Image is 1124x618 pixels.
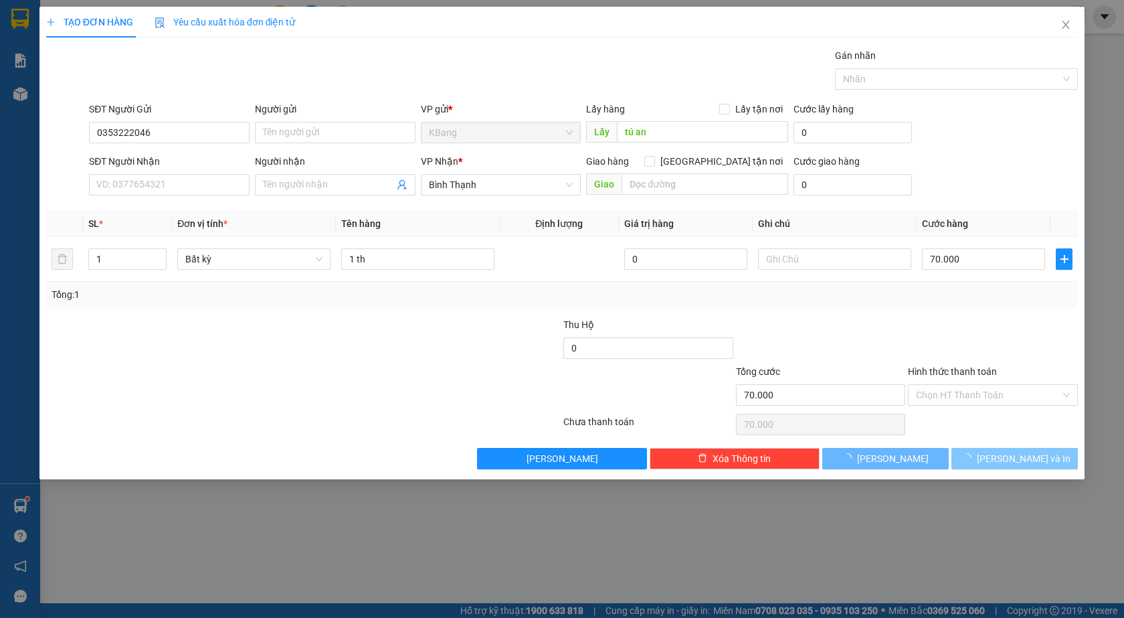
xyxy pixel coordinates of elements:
[857,451,929,466] span: [PERSON_NAME]
[128,13,160,27] span: Nhận:
[89,102,250,117] div: SĐT Người Gửi
[11,13,32,27] span: Gửi:
[655,154,788,169] span: [GEOGRAPHIC_DATA] tận nơi
[155,17,296,27] span: Yêu cầu xuất hóa đơn điện tử
[951,448,1078,469] button: [PERSON_NAME] và In
[126,70,237,89] div: 50.000
[586,173,622,195] span: Giao
[562,414,735,438] div: Chưa thanh toán
[527,451,598,466] span: [PERSON_NAME]
[128,44,236,62] div: 0969689668
[421,102,581,117] div: VP gửi
[128,27,236,44] div: a Giang
[1056,248,1072,270] button: plus
[793,104,854,114] label: Cước lấy hàng
[52,248,73,270] button: delete
[114,96,132,114] span: SL
[1047,7,1085,44] button: Close
[11,27,118,46] div: 0347789379
[429,175,573,195] span: Bình Thạnh
[624,218,674,229] span: Giá trị hàng
[617,121,788,143] input: Dọc đường
[11,11,118,27] div: KBang
[126,74,145,88] span: CC :
[185,249,322,269] span: Bất kỳ
[397,179,407,190] span: user-add
[177,218,227,229] span: Đơn vị tính
[46,17,133,27] span: TẠO ĐƠN HÀNG
[622,173,788,195] input: Dọc đường
[52,287,434,302] div: Tổng: 1
[1056,254,1072,264] span: plus
[155,17,165,28] img: icon
[753,211,917,237] th: Ghi chú
[477,448,647,469] button: [PERSON_NAME]
[793,122,913,143] input: Cước lấy hàng
[698,453,707,464] span: delete
[255,102,415,117] div: Người gửi
[962,453,977,463] span: loading
[736,366,780,377] span: Tổng cước
[535,218,583,229] span: Định lượng
[46,17,56,27] span: plus
[730,102,788,117] span: Lấy tận nơi
[11,97,236,114] div: Tên hàng: 1 th ( : 1 )
[421,156,458,167] span: VP Nhận
[842,453,857,463] span: loading
[922,218,968,229] span: Cước hàng
[835,50,876,61] label: Gán nhãn
[563,319,594,330] span: Thu Hộ
[89,154,250,169] div: SĐT Người Nhận
[822,448,949,469] button: [PERSON_NAME]
[650,448,820,469] button: deleteXóa Thông tin
[624,248,747,270] input: 0
[586,104,625,114] span: Lấy hàng
[908,366,997,377] label: Hình thức thanh toán
[88,218,99,229] span: SL
[429,123,573,143] span: KBang
[713,451,771,466] span: Xóa Thông tin
[758,248,911,270] input: Ghi Chú
[793,174,913,196] input: Cước giao hàng
[341,218,381,229] span: Tên hàng
[977,451,1070,466] span: [PERSON_NAME] và In
[586,121,617,143] span: Lấy
[128,11,236,27] div: Bình Thạnh
[1060,19,1071,30] span: close
[341,248,494,270] input: VD: Bàn, Ghế
[255,154,415,169] div: Người nhận
[793,156,860,167] label: Cước giao hàng
[586,156,629,167] span: Giao hàng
